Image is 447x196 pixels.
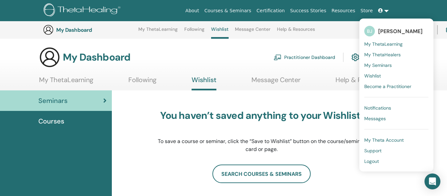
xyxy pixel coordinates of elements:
[254,5,287,17] a: Certification
[277,26,315,37] a: Help & Resources
[364,83,411,89] span: Become a Practitioner
[364,39,428,49] a: My ThetaLearning
[425,173,440,189] div: Open Intercom Messenger
[202,5,254,17] a: Courses & Seminars
[364,116,386,122] span: Messages
[364,103,428,113] a: Notifications
[364,137,404,143] span: My Theta Account
[364,71,428,81] a: Wishlist
[329,5,358,17] a: Resources
[378,28,423,35] span: [PERSON_NAME]
[211,26,229,39] a: Wishlist
[288,5,329,17] a: Success Stories
[274,54,282,60] img: chalkboard-teacher.svg
[364,49,428,60] a: My ThetaHealers
[44,3,123,18] img: logo.png
[351,50,388,65] a: My Account
[364,52,401,58] span: My ThetaHealers
[364,105,391,111] span: Notifications
[212,165,311,183] a: search courses & seminars
[38,116,64,126] span: Courses
[364,158,379,164] span: Logout
[274,50,335,65] a: Practitioner Dashboard
[364,41,403,47] span: My ThetaLearning
[364,81,428,92] a: Become a Practitioner
[364,113,428,124] a: Messages
[364,24,428,39] a: BJ[PERSON_NAME]
[351,52,359,63] img: cog.svg
[183,5,201,17] a: About
[364,148,381,154] span: Support
[364,26,375,36] span: BJ
[63,51,130,63] h3: My Dashboard
[251,76,300,89] a: Message Center
[364,156,428,167] a: Logout
[157,110,366,122] h3: You haven’t saved anything to your Wishlist.
[39,47,60,68] img: generic-user-icon.jpg
[192,76,216,90] a: Wishlist
[364,60,428,71] a: My Seminars
[235,26,270,37] a: Message Center
[138,26,178,37] a: My ThetaLearning
[364,73,381,79] span: Wishlist
[39,76,93,89] a: My ThetaLearning
[335,76,389,89] a: Help & Resources
[157,137,366,153] p: To save a course or seminar, click the “Save to Wishlist” button on the course/seminar card or page.
[128,76,156,89] a: Following
[364,62,392,68] span: My Seminars
[358,5,376,17] a: Store
[364,145,428,156] a: Support
[56,27,122,33] h3: My Dashboard
[43,24,54,35] img: generic-user-icon.jpg
[38,96,67,106] span: Seminars
[184,26,204,37] a: Following
[364,135,428,145] a: My Theta Account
